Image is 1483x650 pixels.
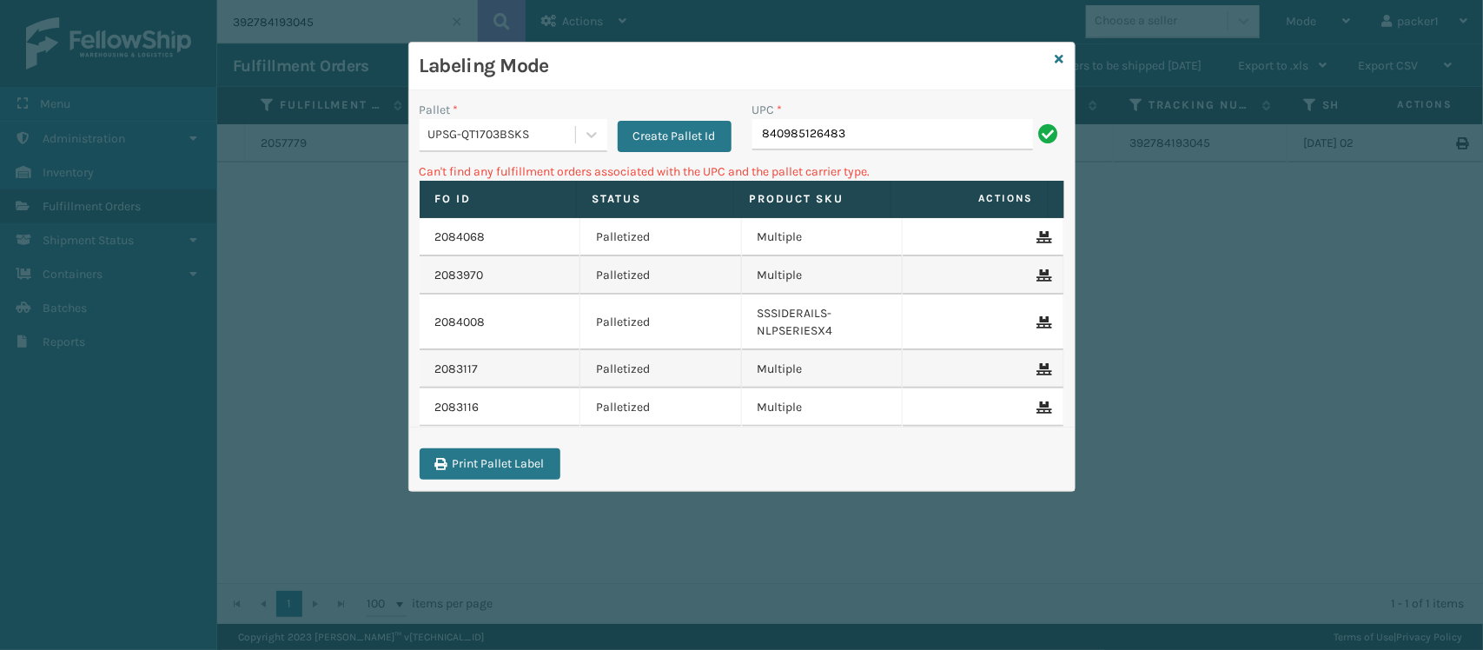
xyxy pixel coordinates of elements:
td: Multiple [742,350,904,388]
label: Product SKU [750,191,875,207]
label: Pallet [420,101,459,119]
button: Print Pallet Label [420,448,560,480]
td: Multiple [742,218,904,256]
label: Status [593,191,718,207]
div: UPSG-QT1703BSKS [428,126,577,144]
td: Palletized [580,218,742,256]
i: Remove From Pallet [1037,269,1048,282]
p: Can't find any fulfillment orders associated with the UPC and the pallet carrier type. [420,162,1064,181]
td: Multiple [742,256,904,295]
h3: Labeling Mode [420,53,1049,79]
a: 2084068 [435,229,486,246]
button: Create Pallet Id [618,121,732,152]
label: Fo Id [435,191,560,207]
a: 2083970 [435,267,484,284]
td: SSSIDERAILS-NLPSERIESX4 [742,295,904,350]
i: Remove From Pallet [1037,401,1048,414]
span: Actions [897,184,1044,213]
a: 2083117 [435,361,479,378]
i: Remove From Pallet [1037,231,1048,243]
td: Palletized [580,388,742,427]
i: Remove From Pallet [1037,363,1048,375]
td: Palletized [580,350,742,388]
i: Remove From Pallet [1037,316,1048,328]
a: 2083116 [435,399,480,416]
td: Palletized [580,256,742,295]
td: Palletized [580,295,742,350]
td: Multiple [742,388,904,427]
a: 2084008 [435,314,486,331]
label: UPC [752,101,783,119]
